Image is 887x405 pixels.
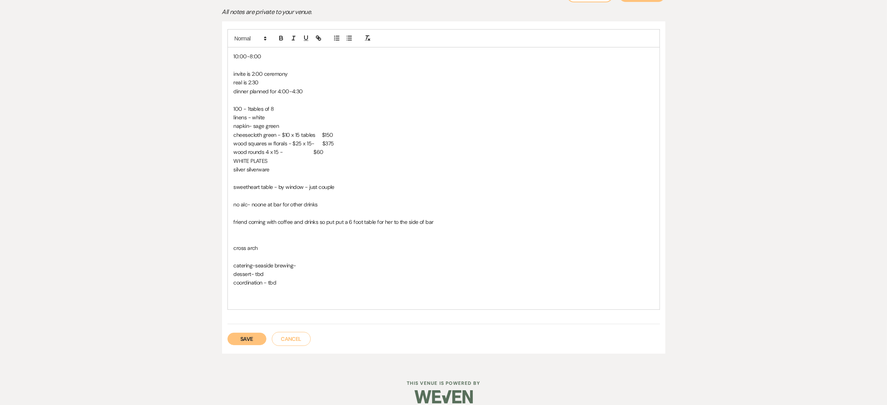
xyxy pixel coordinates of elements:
[234,165,654,174] p: silver silverware
[272,332,311,346] button: Cancel
[234,78,654,87] p: real is 2:30
[234,122,654,130] p: napkin- sage green
[234,148,654,156] p: wood rounds 4 x 15 - $60
[234,105,654,113] p: 100 - 1tables of 8
[234,131,654,139] p: cheesecloth green - $10 x 15 tables $150
[234,278,654,287] p: coordination - tbd
[234,261,654,270] p: catering-seaside brewing-
[234,70,654,78] p: invite is 2:00 ceremony
[234,200,654,209] p: no alc- noone at bar for other drinks
[234,183,654,191] p: sweetheart table - by window - just couple
[234,157,654,165] p: WHITE PLATES
[234,87,654,96] p: dinner planned for 4:00-4:30
[222,7,494,17] p: All notes are private to your venue.
[234,270,654,278] p: dessert- tbd
[234,244,654,252] p: cross arch
[234,218,654,226] p: friend coming with coffee and drinks so put put a 6 foot table for her to the side of bar
[234,52,654,61] p: 10:00-8:00
[234,113,654,122] p: linens - white
[234,139,654,148] p: wood squares w florals - $25 x 15- $375
[227,333,266,345] button: Save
